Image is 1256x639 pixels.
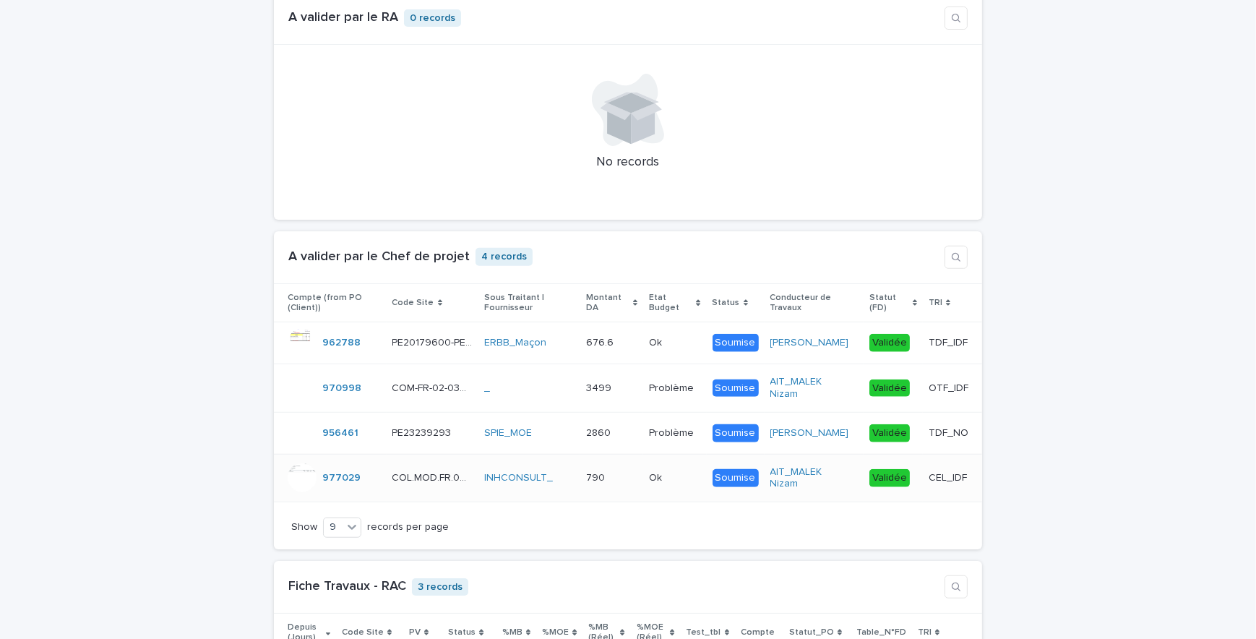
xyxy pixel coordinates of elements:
[929,295,942,311] p: TRI
[392,469,476,484] p: COL.MOD.FR.0002979
[586,469,608,484] p: 790
[274,364,982,413] tr: 970998 COM-FR-02-03015-RCOM-FR-02-03015-R _ 34993499 ProblèmeProblème SoumiseAIT_MALEK Nizam Vali...
[869,334,910,352] div: Validée
[288,249,470,265] h1: A valider par le Chef de projet
[484,382,490,395] a: _
[274,322,982,364] tr: 962788 PE20179600-PE25266506PE20179600-PE25266506 ERBB_Maçon 676.6676.6 OkOk Soumise[PERSON_NAME]...
[649,424,697,439] p: Problème
[322,472,361,484] a: 977029
[476,248,533,266] p: 4 records
[713,379,759,398] div: Soumise
[412,578,468,596] p: 3 records
[713,334,759,352] div: Soumise
[649,334,665,349] p: Ok
[649,290,692,317] p: Etat Budget
[274,454,982,502] tr: 977029 COL.MOD.FR.0002979COL.MOD.FR.0002979 INHCONSULT_ 790790 OkOk SoumiseAIT_MALEK Nizam Validé...
[929,379,971,395] p: OTF_IDF
[322,382,361,395] a: 970998
[713,424,759,442] div: Soumise
[484,472,553,484] a: INHCONSULT_
[322,337,361,349] a: 962788
[649,469,665,484] p: Ok
[392,334,476,349] p: PE20179600-PE25266506
[929,469,970,484] p: CEL_IDF
[586,424,614,439] p: 2860
[484,337,546,349] a: ERBB_Maçon
[288,10,398,26] h1: A valider par le RA
[713,469,759,487] div: Soumise
[929,424,971,439] p: TDF_NO
[770,466,851,491] a: AIT_MALEK Nizam
[322,427,358,439] a: 956461
[649,379,697,395] p: Problème
[586,290,629,317] p: Montant DA
[586,334,616,349] p: 676.6
[288,579,406,595] h1: Fiche Travaux - RAC
[770,376,851,400] a: AIT_MALEK Nizam
[929,334,971,349] p: TDF_IDF
[392,424,455,439] p: PE23239293
[770,290,858,317] p: Conducteur de Travaux
[288,290,380,317] p: Compte (from PO (Client))
[274,412,982,454] tr: 956461 PE23239293PE23239293 SPIE_MOE 28602860 ProblèmeProblème Soumise[PERSON_NAME] ValidéeTDF_NO...
[869,424,910,442] div: Validée
[484,427,532,439] a: SPIE_MOE
[770,427,849,439] a: [PERSON_NAME]
[713,295,740,311] p: Status
[869,379,910,398] div: Validée
[404,9,461,27] p: 0 records
[392,379,476,395] p: COM-FR-02-03015-R
[770,337,849,349] a: [PERSON_NAME]
[283,155,973,171] p: No records
[869,469,910,487] div: Validée
[484,290,575,317] p: Sous Traitant | Fournisseur
[324,520,343,535] div: 9
[586,379,614,395] p: 3499
[869,290,909,317] p: Statut (FD)
[392,295,434,311] p: Code Site
[367,521,449,533] p: records per page
[291,521,317,533] p: Show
